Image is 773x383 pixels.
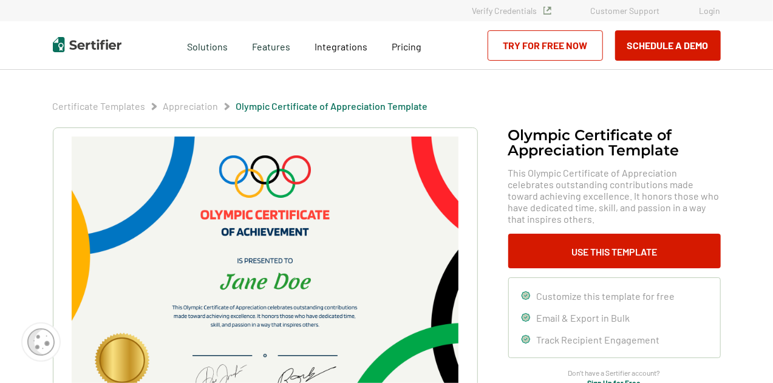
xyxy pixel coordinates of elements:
[315,38,367,53] a: Integrations
[543,7,551,15] img: Verified
[53,100,428,112] div: Breadcrumb
[27,328,55,356] img: Cookie Popup Icon
[187,38,228,53] span: Solutions
[53,100,146,112] a: Certificate Templates
[700,5,721,16] a: Login
[537,290,675,302] span: Customize this template for free
[472,5,551,16] a: Verify Credentials
[315,41,367,52] span: Integrations
[392,41,421,52] span: Pricing
[236,100,428,112] a: Olympic Certificate of Appreciation​ Template
[252,38,290,53] span: Features
[508,127,721,158] h1: Olympic Certificate of Appreciation​ Template
[537,334,660,345] span: Track Recipient Engagement
[53,37,121,52] img: Sertifier | Digital Credentialing Platform
[392,38,421,53] a: Pricing
[508,234,721,268] button: Use This Template
[712,325,773,383] iframe: Chat Widget
[615,30,721,61] button: Schedule a Demo
[591,5,660,16] a: Customer Support
[537,312,630,324] span: Email & Export in Bulk
[508,167,721,225] span: This Olympic Certificate of Appreciation celebrates outstanding contributions made toward achievi...
[488,30,603,61] a: Try for Free Now
[568,367,661,379] span: Don’t have a Sertifier account?
[163,100,219,112] a: Appreciation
